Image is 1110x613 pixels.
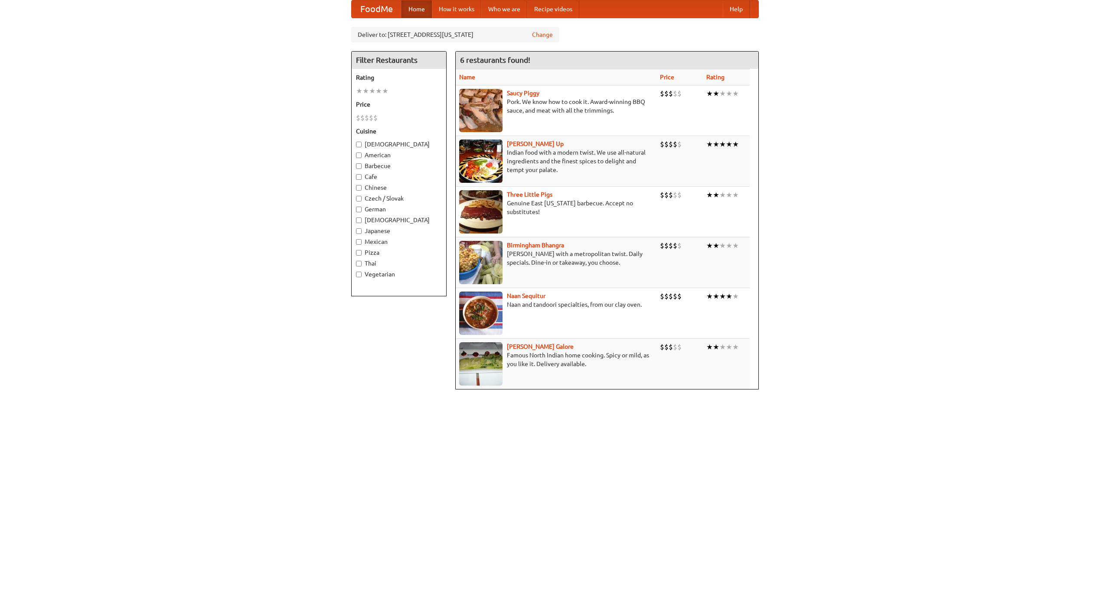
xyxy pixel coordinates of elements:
[673,241,677,250] li: $
[356,207,362,212] input: German
[719,139,726,149] li: ★
[726,292,732,301] li: ★
[719,190,726,200] li: ★
[356,239,362,245] input: Mexican
[356,217,362,223] input: [DEMOGRAPHIC_DATA]
[369,86,375,96] li: ★
[356,196,362,201] input: Czech / Slovak
[726,342,732,352] li: ★
[673,190,677,200] li: $
[432,0,481,18] a: How it works
[459,199,653,216] p: Genuine East [US_STATE] barbecue. Accept no substitutes!
[356,194,442,203] label: Czech / Slovak
[706,342,713,352] li: ★
[706,74,725,81] a: Rating
[719,241,726,250] li: ★
[664,241,669,250] li: $
[719,89,726,98] li: ★
[460,56,530,64] ng-pluralize: 6 restaurants found!
[660,74,674,81] a: Price
[459,351,653,368] p: Famous North Indian home cooking. Spicy or mild, as you like it. Delivery available.
[352,0,402,18] a: FoodMe
[713,139,719,149] li: ★
[481,0,527,18] a: Who we are
[360,113,365,123] li: $
[356,140,442,149] label: [DEMOGRAPHIC_DATA]
[677,241,682,250] li: $
[459,74,475,81] a: Name
[459,190,503,234] img: littlepigs.jpg
[356,174,362,180] input: Cafe
[356,270,442,279] label: Vegetarian
[356,185,362,191] input: Chinese
[356,151,442,159] label: American
[713,89,719,98] li: ★
[356,227,442,235] label: Japanese
[356,259,442,268] label: Thai
[373,113,378,123] li: $
[664,190,669,200] li: $
[713,292,719,301] li: ★
[507,292,545,299] a: Naan Sequitur
[669,190,673,200] li: $
[706,89,713,98] li: ★
[713,190,719,200] li: ★
[356,73,442,82] h5: Rating
[677,292,682,301] li: $
[507,242,564,249] a: Birmingham Bhangra
[402,0,432,18] a: Home
[673,342,677,352] li: $
[352,52,446,69] h4: Filter Restaurants
[459,342,503,386] img: currygalore.jpg
[351,27,559,42] div: Deliver to: [STREET_ADDRESS][US_STATE]
[459,139,503,183] img: curryup.jpg
[356,162,442,170] label: Barbecue
[732,190,739,200] li: ★
[459,89,503,132] img: saucy.jpg
[669,241,673,250] li: $
[507,140,564,147] a: [PERSON_NAME] Up
[356,142,362,147] input: [DEMOGRAPHIC_DATA]
[356,100,442,109] h5: Price
[356,86,362,96] li: ★
[669,342,673,352] li: $
[356,163,362,169] input: Barbecue
[706,190,713,200] li: ★
[356,205,442,214] label: German
[719,342,726,352] li: ★
[356,152,362,158] input: American
[660,139,664,149] li: $
[719,292,726,301] li: ★
[507,191,552,198] a: Three Little Pigs
[677,139,682,149] li: $
[459,250,653,267] p: [PERSON_NAME] with a metropolitan twist. Daily specials. Dine-in or takeaway, you choose.
[732,241,739,250] li: ★
[660,342,664,352] li: $
[732,89,739,98] li: ★
[356,216,442,224] label: [DEMOGRAPHIC_DATA]
[459,300,653,309] p: Naan and tandoori specialties, from our clay oven.
[669,89,673,98] li: $
[669,292,673,301] li: $
[664,139,669,149] li: $
[356,183,442,192] label: Chinese
[375,86,382,96] li: ★
[664,342,669,352] li: $
[369,113,373,123] li: $
[459,97,653,115] p: Pork. We know how to cook it. Award-winning BBQ sauce, and meat with all the trimmings.
[726,139,732,149] li: ★
[677,190,682,200] li: $
[677,89,682,98] li: $
[664,89,669,98] li: $
[507,343,574,350] a: [PERSON_NAME] Galore
[356,272,362,277] input: Vegetarian
[726,241,732,250] li: ★
[673,89,677,98] li: $
[356,248,442,257] label: Pizza
[664,292,669,301] li: $
[732,342,739,352] li: ★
